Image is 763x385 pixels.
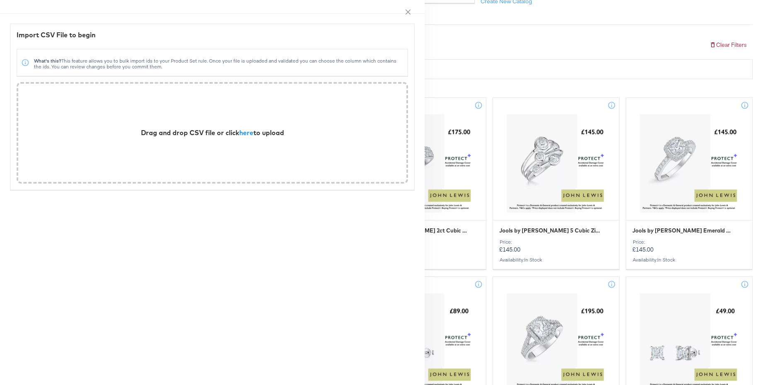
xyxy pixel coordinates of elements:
[657,257,675,263] span: in stock
[499,257,613,263] div: Availability :
[632,239,746,253] p: £145.00
[226,85,753,95] div: Product Set Items
[632,239,746,245] div: Price:
[704,38,753,53] button: Clear Filters
[632,257,746,263] div: Availability :
[34,58,61,64] strong: What's this?
[499,239,613,253] p: £145.00
[34,58,401,70] div: This feature allows you to bulk import ids to your Product Set rule. Once your file is uploaded a...
[524,257,542,263] span: in stock
[499,239,613,245] div: Price:
[17,30,408,40] div: Import CSV File to begin
[499,227,602,235] span: Jools by Jenny Brown 5 Cubic Zirconia Stone Bubble Ring, Silver
[141,128,284,138] div: Drag and drop CSV file or click to upload
[405,9,411,15] span: close
[632,227,735,235] span: Jools by Jenny Brown Emerald Cut Cubic Zirconia Halo Ring, Silver
[239,128,253,137] span: here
